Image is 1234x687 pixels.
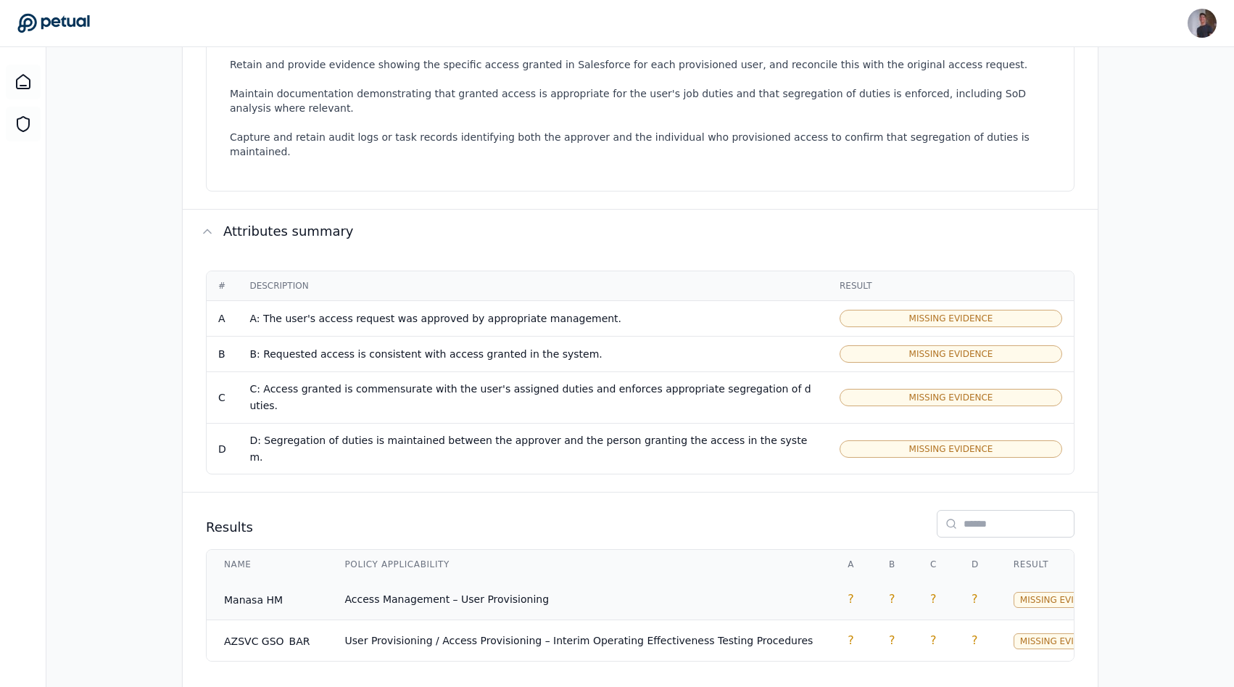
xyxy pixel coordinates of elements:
[328,550,831,579] th: Policy Applicability
[909,392,993,403] span: Missing Evidence
[230,57,1056,72] li: Retain and provide evidence showing the specific access granted in Salesforce for each provisione...
[249,346,816,363] div: B: Requested access is consistent with access granted in the system.
[206,517,253,538] h2: Results
[930,633,937,647] span: ?
[996,550,1128,579] th: Result
[345,593,550,605] span: Access Management – User Provisioning
[207,423,238,474] td: D
[913,550,954,579] th: C
[230,130,1056,159] li: Capture and retain audit logs or task records identifying both the approver and the individual wh...
[207,337,238,372] td: B
[249,381,816,414] div: C: Access granted is commensurate with the user's assigned duties and enforces appropriate segreg...
[848,633,854,647] span: ?
[207,271,238,301] th: #
[223,221,354,242] h2: Attributes summary
[345,635,813,646] span: User Provisioning / Access Provisioning – Interim Operating Effectiveness Testing Procedures
[207,372,238,424] td: C
[830,550,871,579] th: A
[954,550,996,579] th: D
[848,592,854,606] span: ?
[207,301,238,337] td: A
[6,65,41,99] a: Dashboard
[17,13,90,33] a: Go to Dashboard
[249,432,816,466] div: D: Segregation of duties is maintained between the approver and the person granting the access in...
[889,633,895,647] span: ?
[972,633,978,647] span: ?
[889,592,895,606] span: ?
[1014,592,1111,608] div: Missing Evidence
[249,310,816,327] div: A: The user's access request was approved by appropriate management.
[238,271,828,301] th: Description
[224,635,310,646] div: AZSVC GSO_BAR
[183,210,1098,253] button: Attributes summary
[207,550,328,579] th: Name
[909,313,993,324] span: Missing Evidence
[6,107,41,141] a: SOC
[930,592,937,606] span: ?
[1188,9,1217,38] img: Andrew Li
[828,271,1074,301] th: Result
[871,550,913,579] th: B
[909,443,993,455] span: Missing Evidence
[230,86,1056,115] li: Maintain documentation demonstrating that granted access is appropriate for the user's job duties...
[909,348,993,360] span: Missing Evidence
[224,593,310,605] div: Manasa HM
[972,592,978,606] span: ?
[1014,633,1111,649] div: Missing Evidence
